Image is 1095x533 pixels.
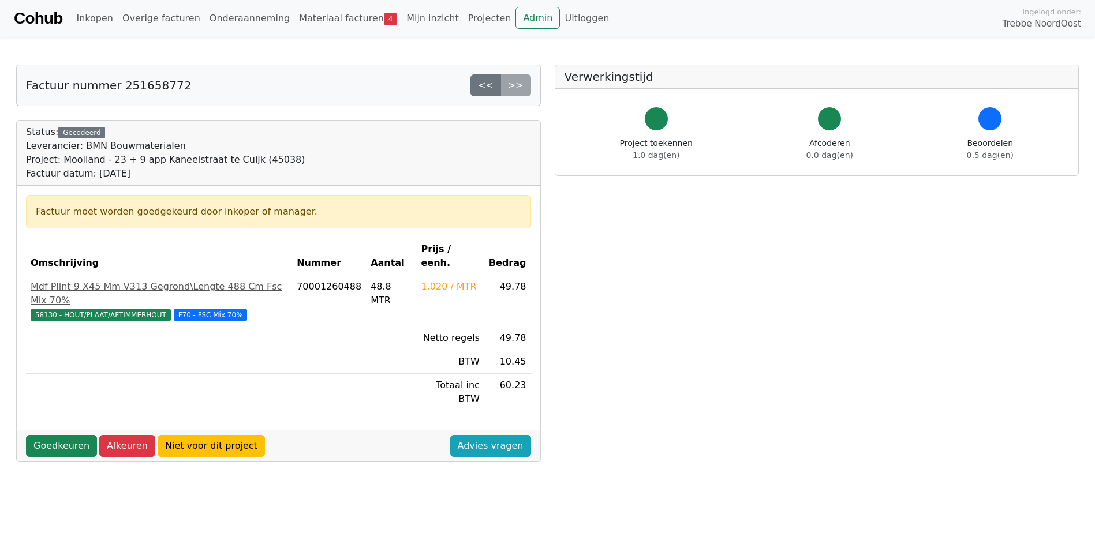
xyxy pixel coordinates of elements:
[484,350,531,374] td: 10.45
[31,280,287,321] a: Mdf Plint 9 X45 Mm V313 Gegrond\Lengte 488 Cm Fsc Mix 70%58130 - HOUT/PLAAT/AFTIMMERHOUT F70 - FS...
[174,309,248,321] span: F70 - FSC Mix 70%
[967,151,1014,160] span: 0.5 dag(en)
[565,70,1070,84] h5: Verwerkingstijd
[417,350,484,374] td: BTW
[26,167,305,181] div: Factuur datum: [DATE]
[158,435,265,457] a: Niet voor dit project
[366,238,416,275] th: Aantal
[515,7,560,29] a: Admin
[464,7,516,30] a: Projecten
[58,127,105,138] div: Gecodeerd
[292,275,366,326] td: 70001260488
[26,139,305,153] div: Leverancier: BMN Bouwmaterialen
[417,326,484,350] td: Netto regels
[31,280,287,307] div: Mdf Plint 9 X45 Mm V313 Gegrond\Lengte 488 Cm Fsc Mix 70%
[26,125,305,181] div: Status:
[99,435,155,457] a: Afkeuren
[417,374,484,411] td: Totaal inc BTW
[1022,6,1081,17] span: Ingelogd onder:
[620,137,693,162] div: Project toekennen
[26,153,305,167] div: Project: Mooiland - 23 + 9 app Kaneelstraat te Cuijk (45038)
[384,13,397,25] span: 4
[72,7,117,30] a: Inkopen
[484,374,531,411] td: 60.23
[14,5,62,32] a: Cohub
[421,280,480,294] div: 1.020 / MTR
[26,435,97,457] a: Goedkeuren
[484,275,531,326] td: 49.78
[484,326,531,350] td: 49.78
[118,7,205,30] a: Overige facturen
[470,74,501,96] a: <<
[26,78,191,92] h5: Factuur nummer 251658772
[294,7,402,30] a: Materiaal facturen4
[26,238,292,275] th: Omschrijving
[967,137,1014,162] div: Beoordelen
[560,7,614,30] a: Uitloggen
[450,435,531,457] a: Advies vragen
[402,7,464,30] a: Mijn inzicht
[1003,17,1081,31] span: Trebbe NoordOost
[371,280,412,307] div: 48.8 MTR
[806,137,853,162] div: Afcoderen
[292,238,366,275] th: Nummer
[633,151,679,160] span: 1.0 dag(en)
[806,151,853,160] span: 0.0 dag(en)
[484,238,531,275] th: Bedrag
[417,238,484,275] th: Prijs / eenh.
[205,7,294,30] a: Onderaanneming
[31,309,171,321] span: 58130 - HOUT/PLAAT/AFTIMMERHOUT
[36,205,521,219] div: Factuur moet worden goedgekeurd door inkoper of manager.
